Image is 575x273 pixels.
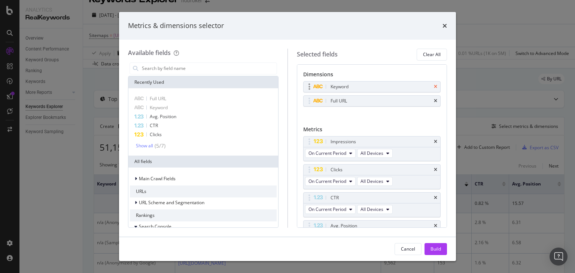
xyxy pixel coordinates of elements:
[150,122,158,129] span: CTR
[305,149,356,158] button: On Current Period
[360,206,383,212] span: All Devices
[130,185,277,197] div: URLs
[303,71,441,81] div: Dimensions
[431,246,441,252] div: Build
[303,220,441,245] div: Avg. PositiontimesOn Current PeriodAll Devices
[434,224,437,228] div: times
[141,63,277,74] input: Search by field name
[423,51,441,58] div: Clear All
[303,126,441,136] div: Metrics
[395,243,422,255] button: Cancel
[139,223,171,230] span: Search Console
[128,76,278,88] div: Recently Used
[434,99,437,103] div: times
[303,192,441,217] div: CTRtimesOn Current PeriodAll Devices
[308,178,346,184] span: On Current Period
[303,95,441,107] div: Full URLtimes
[303,136,441,161] div: ImpressionstimesOn Current PeriodAll Devices
[297,50,338,59] div: Selected fields
[130,209,277,221] div: Rankings
[360,150,383,156] span: All Devices
[303,164,441,189] div: ClickstimesOn Current PeriodAll Devices
[331,166,343,174] div: Clicks
[357,205,393,214] button: All Devices
[331,83,349,91] div: Keyword
[119,12,456,261] div: modal
[401,246,415,252] div: Cancel
[128,49,171,57] div: Available fields
[303,81,441,92] div: Keywordtimes
[550,248,568,266] div: Open Intercom Messenger
[331,138,356,145] div: Impressions
[434,196,437,200] div: times
[150,131,162,138] span: Clicks
[150,113,176,120] span: Avg. Position
[442,21,447,31] div: times
[150,104,168,111] span: Keyword
[136,143,153,148] div: Show all
[305,205,356,214] button: On Current Period
[139,199,204,206] span: URL Scheme and Segmentation
[434,168,437,172] div: times
[357,177,393,186] button: All Devices
[417,49,447,61] button: Clear All
[153,142,165,150] div: ( 5 / 7 )
[128,21,224,31] div: Metrics & dimensions selector
[331,194,339,202] div: CTR
[150,95,166,102] span: Full URL
[434,85,437,89] div: times
[357,149,393,158] button: All Devices
[128,156,278,168] div: All fields
[360,178,383,184] span: All Devices
[139,175,176,182] span: Main Crawl Fields
[305,177,356,186] button: On Current Period
[331,222,357,230] div: Avg. Position
[425,243,447,255] button: Build
[434,139,437,144] div: times
[331,97,347,105] div: Full URL
[308,150,346,156] span: On Current Period
[308,206,346,212] span: On Current Period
